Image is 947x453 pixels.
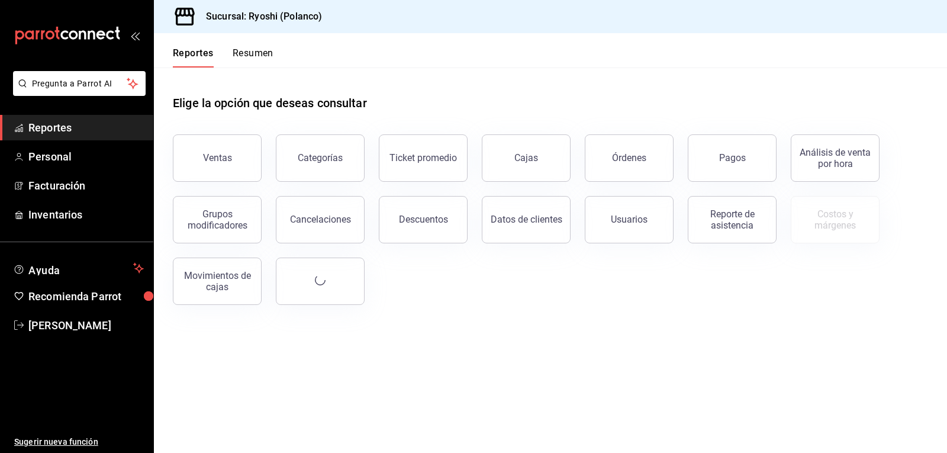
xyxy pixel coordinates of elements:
button: Pregunta a Parrot AI [13,71,146,96]
span: [PERSON_NAME] [28,317,144,333]
button: Ventas [173,134,262,182]
span: Pregunta a Parrot AI [32,78,127,90]
span: Personal [28,149,144,165]
button: Categorías [276,134,365,182]
a: Cajas [482,134,571,182]
h1: Elige la opción que deseas consultar [173,94,367,112]
button: Movimientos de cajas [173,258,262,305]
button: Pagos [688,134,777,182]
div: Usuarios [611,214,648,225]
div: Cancelaciones [290,214,351,225]
div: Costos y márgenes [798,208,872,231]
span: Ayuda [28,261,128,275]
div: Categorías [298,152,343,163]
span: Sugerir nueva función [14,436,144,448]
span: Inventarios [28,207,144,223]
button: Contrata inventarios para ver este reporte [791,196,880,243]
div: Ticket promedio [389,152,457,163]
button: Usuarios [585,196,674,243]
div: navigation tabs [173,47,273,68]
button: Descuentos [379,196,468,243]
button: open_drawer_menu [130,31,140,40]
button: Órdenes [585,134,674,182]
div: Datos de clientes [491,214,562,225]
button: Cancelaciones [276,196,365,243]
button: Análisis de venta por hora [791,134,880,182]
div: Cajas [514,151,539,165]
div: Pagos [719,152,746,163]
button: Datos de clientes [482,196,571,243]
button: Ticket promedio [379,134,468,182]
div: Reporte de asistencia [695,208,769,231]
div: Análisis de venta por hora [798,147,872,169]
a: Pregunta a Parrot AI [8,86,146,98]
div: Ventas [203,152,232,163]
button: Reportes [173,47,214,68]
span: Reportes [28,120,144,136]
button: Resumen [233,47,273,68]
button: Reporte de asistencia [688,196,777,243]
span: Recomienda Parrot [28,288,144,304]
button: Grupos modificadores [173,196,262,243]
div: Movimientos de cajas [181,270,254,293]
div: Órdenes [612,152,646,163]
span: Facturación [28,178,144,194]
div: Grupos modificadores [181,208,254,231]
div: Descuentos [399,214,448,225]
h3: Sucursal: Ryoshi (Polanco) [197,9,322,24]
